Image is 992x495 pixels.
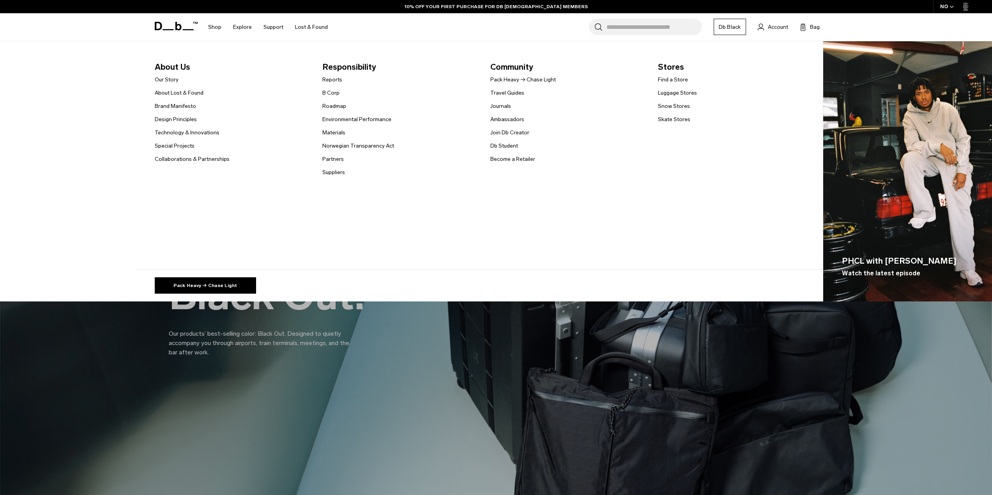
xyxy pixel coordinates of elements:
[155,89,203,97] a: About Lost & Found
[658,89,697,97] a: Luggage Stores
[155,102,196,110] a: Brand Manifesto
[155,61,310,73] span: About Us
[322,61,478,73] span: Responsibility
[800,22,820,32] button: Bag
[490,89,524,97] a: Travel Guides
[322,89,340,97] a: B Corp
[490,155,535,163] a: Become a Retailer
[714,19,746,35] a: Db Black
[490,142,518,150] a: Db Student
[658,115,690,123] a: Skate Stores
[155,277,256,294] a: Pack Heavy → Chase Light
[490,61,646,73] span: Community
[490,76,556,84] a: Pack Heavy → Chase Light
[490,115,524,123] a: Ambassadors
[295,13,328,41] a: Lost & Found
[155,129,219,137] a: Technology & Innovations
[658,102,690,110] a: Snow Stores
[202,13,334,41] nav: Main Navigation
[263,13,283,41] a: Support
[322,129,345,137] a: Materials
[842,269,920,278] span: Watch the latest episode
[322,168,345,176] a: Suppliers
[322,115,391,123] a: Environmental Performance
[658,61,813,73] span: Stores
[322,142,394,150] a: Norwegian Transparency Act
[155,142,195,150] a: Special Projects
[155,76,179,84] a: Our Story
[758,22,788,32] a: Account
[658,76,688,84] a: Find a Store
[208,13,221,41] a: Shop
[405,3,588,10] a: 10% OFF YOUR FIRST PURCHASE FOR DB [DEMOGRAPHIC_DATA] MEMBERS
[490,129,529,137] a: Join Db Creator
[768,23,788,31] span: Account
[322,102,346,110] a: Roadmap
[155,115,197,123] a: Design Principles
[810,23,820,31] span: Bag
[842,255,957,267] span: PHCL with [PERSON_NAME]
[155,155,230,163] a: Collaborations & Partnerships
[322,76,342,84] a: Reports
[233,13,252,41] a: Explore
[322,155,344,163] a: Partners
[490,102,511,110] a: Journals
